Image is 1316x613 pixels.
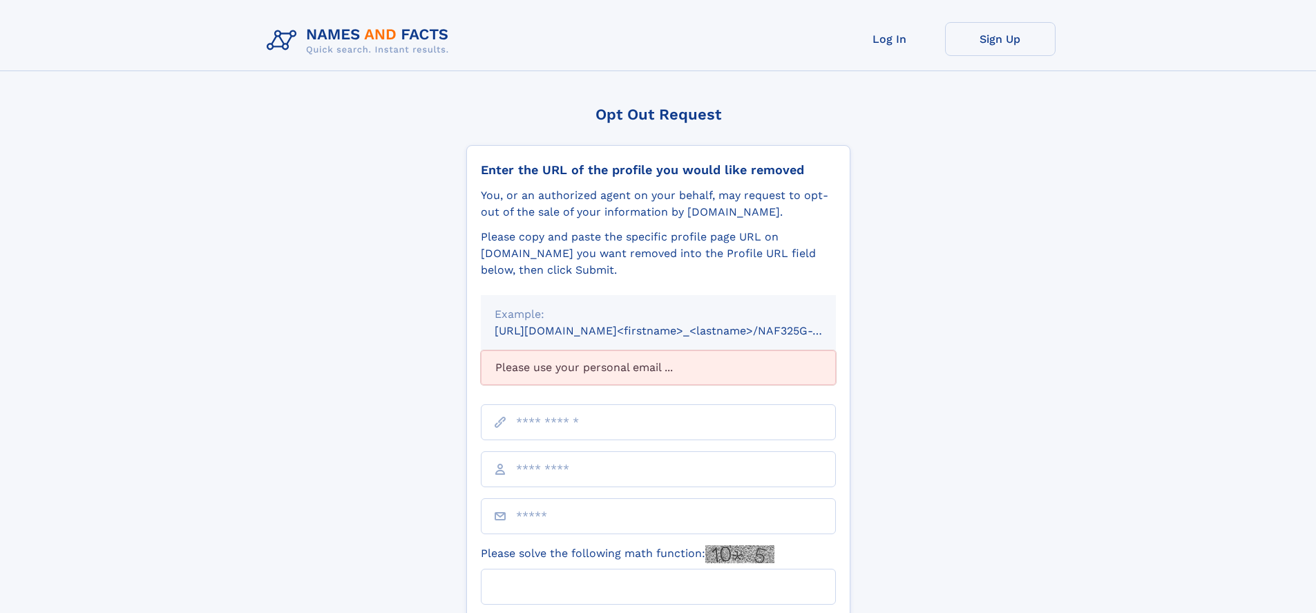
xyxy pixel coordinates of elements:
small: [URL][DOMAIN_NAME]<firstname>_<lastname>/NAF325G-xxxxxxxx [495,324,862,337]
div: Please copy and paste the specific profile page URL on [DOMAIN_NAME] you want removed into the Pr... [481,229,836,279]
div: Please use your personal email ... [481,350,836,385]
a: Log In [835,22,945,56]
div: You, or an authorized agent on your behalf, may request to opt-out of the sale of your informatio... [481,187,836,220]
div: Enter the URL of the profile you would like removed [481,162,836,178]
div: Example: [495,306,822,323]
div: Opt Out Request [466,106,850,123]
label: Please solve the following math function: [481,545,774,563]
a: Sign Up [945,22,1056,56]
img: Logo Names and Facts [261,22,460,59]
